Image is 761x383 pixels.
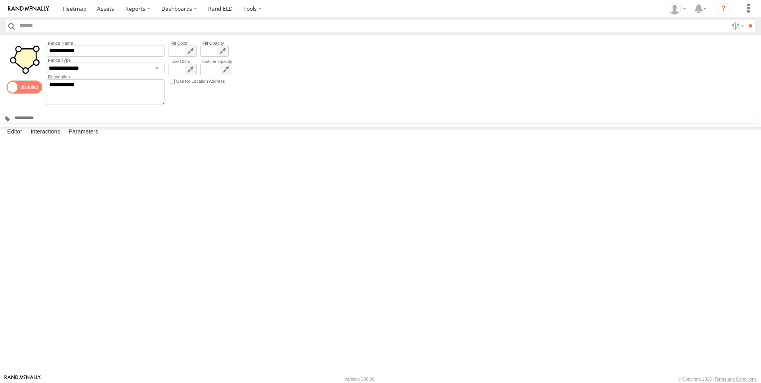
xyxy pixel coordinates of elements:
[666,3,689,15] div: Jamie Farr
[344,377,375,381] div: Version: 306.00
[176,78,225,85] label: Use for Location Address
[168,59,197,64] label: Line Color
[678,377,757,381] div: © Copyright 2025 -
[200,59,232,64] label: Outline Opacity
[715,377,757,381] a: Terms and Conditions
[27,127,64,138] label: Interactions
[65,127,102,138] label: Parameters
[4,375,41,383] a: Visit our Website
[728,20,746,32] label: Search Filter Options
[717,2,730,15] i: ?
[46,41,165,46] label: Fence Name
[6,80,42,94] span: Enable/Disable Status
[8,6,49,11] img: rand-logo.svg
[200,41,229,46] label: Fill Opacity
[46,58,165,63] label: Fence Type
[168,41,197,46] label: Fill Color
[46,74,165,79] label: Description
[3,127,26,138] label: Editor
